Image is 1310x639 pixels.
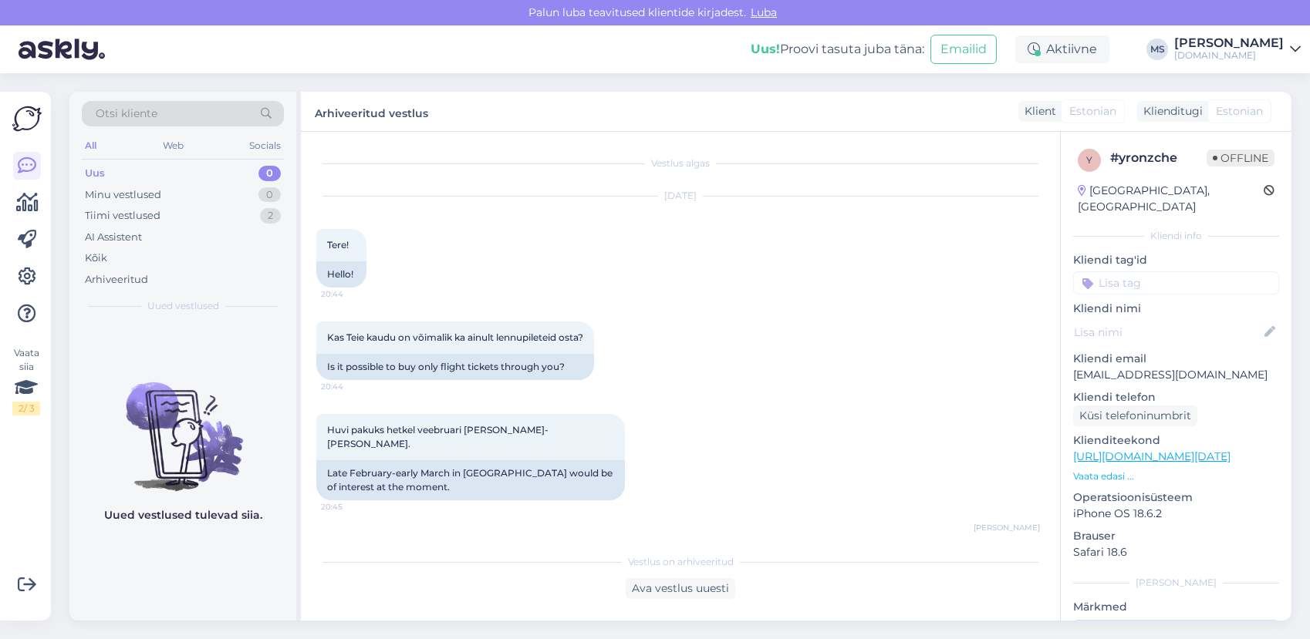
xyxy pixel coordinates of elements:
div: Kliendi info [1073,229,1279,243]
p: Kliendi nimi [1073,301,1279,317]
p: [EMAIL_ADDRESS][DOMAIN_NAME] [1073,367,1279,383]
div: All [82,136,100,156]
span: Luba [746,5,782,19]
div: Tiimi vestlused [85,208,160,224]
div: Vestlus algas [316,156,1045,170]
a: [PERSON_NAME][DOMAIN_NAME] [1174,37,1301,62]
b: Uus! [751,42,780,56]
div: Klienditugi [1137,103,1203,119]
div: Proovi tasuta juba täna: [751,40,924,59]
span: Otsi kliente [96,106,157,122]
p: Kliendi telefon [1073,389,1279,405]
span: Kas Teie kaudu on võimalik ka ainult lennupileteid osta? [327,331,583,343]
button: Emailid [930,35,997,64]
span: y [1086,154,1092,166]
p: Kliendi email [1073,351,1279,367]
span: Estonian [1216,103,1263,119]
p: Operatsioonisüsteem [1073,489,1279,506]
div: Web [160,136,187,156]
div: Aktiivne [1015,35,1109,63]
input: Lisa nimi [1074,324,1261,341]
img: No chats [69,355,296,493]
span: 20:44 [321,381,379,392]
p: Uued vestlused tulevad siia. [104,507,262,523]
div: Vaata siia [12,346,40,415]
span: Estonian [1069,103,1116,119]
p: iPhone OS 18.6.2 [1073,506,1279,522]
span: 20:44 [321,288,379,300]
div: Late February-early March in [GEOGRAPHIC_DATA] would be of interest at the moment. [316,460,625,500]
div: 2 [260,208,281,224]
span: Uued vestlused [147,299,219,313]
div: # yronzche [1110,149,1207,167]
span: Vestlus on arhiveeritud [628,555,734,569]
p: Brauser [1073,528,1279,544]
label: Arhiveeritud vestlus [315,101,428,122]
div: Uus [85,166,105,181]
div: Ava vestlus uuesti [626,578,735,599]
div: 0 [258,166,281,181]
div: [PERSON_NAME] [1073,576,1279,590]
div: [PERSON_NAME] [1174,37,1284,49]
span: Tere! [327,239,349,251]
div: [GEOGRAPHIC_DATA], [GEOGRAPHIC_DATA] [1078,183,1264,215]
img: Askly Logo [12,104,42,133]
div: Kõik [85,251,107,266]
input: Lisa tag [1073,271,1279,294]
div: AI Assistent [85,230,142,245]
div: Klient [1018,103,1056,119]
div: 2 / 3 [12,402,40,415]
div: [DATE] [316,189,1045,203]
div: MS [1146,39,1168,60]
span: Huvi pakuks hetkel veebruari [PERSON_NAME]-[PERSON_NAME]. [327,424,549,449]
div: Socials [246,136,284,156]
p: Safari 18.6 [1073,544,1279,560]
div: Is it possible to buy only flight tickets through you? [316,354,594,380]
p: Vaata edasi ... [1073,469,1279,483]
p: Märkmed [1073,599,1279,615]
div: Küsi telefoninumbrit [1073,405,1197,426]
p: Klienditeekond [1073,432,1279,449]
span: 20:45 [321,501,379,513]
div: Arhiveeritud [85,272,148,288]
p: Kliendi tag'id [1073,252,1279,268]
div: Minu vestlused [85,187,161,203]
div: Hello! [316,261,366,288]
span: [PERSON_NAME] [974,522,1040,533]
div: 0 [258,187,281,203]
span: Offline [1207,150,1275,166]
a: [URL][DOMAIN_NAME][DATE] [1073,449,1231,463]
div: [DOMAIN_NAME] [1174,49,1284,62]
